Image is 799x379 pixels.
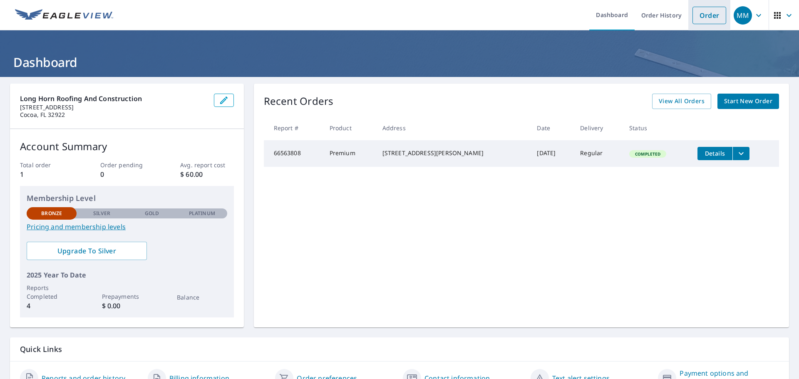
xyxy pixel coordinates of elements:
[20,111,207,119] p: Cocoa, FL 32922
[41,210,62,217] p: Bronze
[697,147,732,160] button: detailsBtn-66563808
[630,151,665,157] span: Completed
[177,293,227,302] p: Balance
[27,301,77,311] p: 4
[659,96,705,107] span: View All Orders
[27,283,77,301] p: Reports Completed
[264,116,323,140] th: Report #
[20,161,73,169] p: Total order
[20,94,207,104] p: Long Horn Roofing and Construction
[20,344,779,354] p: Quick Links
[573,140,623,167] td: Regular
[100,169,154,179] p: 0
[27,270,227,280] p: 2025 Year To Date
[33,246,140,255] span: Upgrade To Silver
[27,193,227,204] p: Membership Level
[15,9,113,22] img: EV Logo
[717,94,779,109] a: Start New Order
[27,222,227,232] a: Pricing and membership levels
[102,301,152,311] p: $ 0.00
[734,6,752,25] div: MM
[692,7,726,24] a: Order
[145,210,159,217] p: Gold
[100,161,154,169] p: Order pending
[102,292,152,301] p: Prepayments
[530,140,573,167] td: [DATE]
[10,54,789,71] h1: Dashboard
[573,116,623,140] th: Delivery
[652,94,711,109] a: View All Orders
[623,116,691,140] th: Status
[323,140,376,167] td: Premium
[180,169,233,179] p: $ 60.00
[382,149,524,157] div: [STREET_ADDRESS][PERSON_NAME]
[264,94,334,109] p: Recent Orders
[180,161,233,169] p: Avg. report cost
[376,116,531,140] th: Address
[530,116,573,140] th: Date
[20,139,234,154] p: Account Summary
[702,149,727,157] span: Details
[724,96,772,107] span: Start New Order
[20,169,73,179] p: 1
[189,210,215,217] p: Platinum
[93,210,111,217] p: Silver
[264,140,323,167] td: 66563808
[323,116,376,140] th: Product
[20,104,207,111] p: [STREET_ADDRESS]
[732,147,749,160] button: filesDropdownBtn-66563808
[27,242,147,260] a: Upgrade To Silver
